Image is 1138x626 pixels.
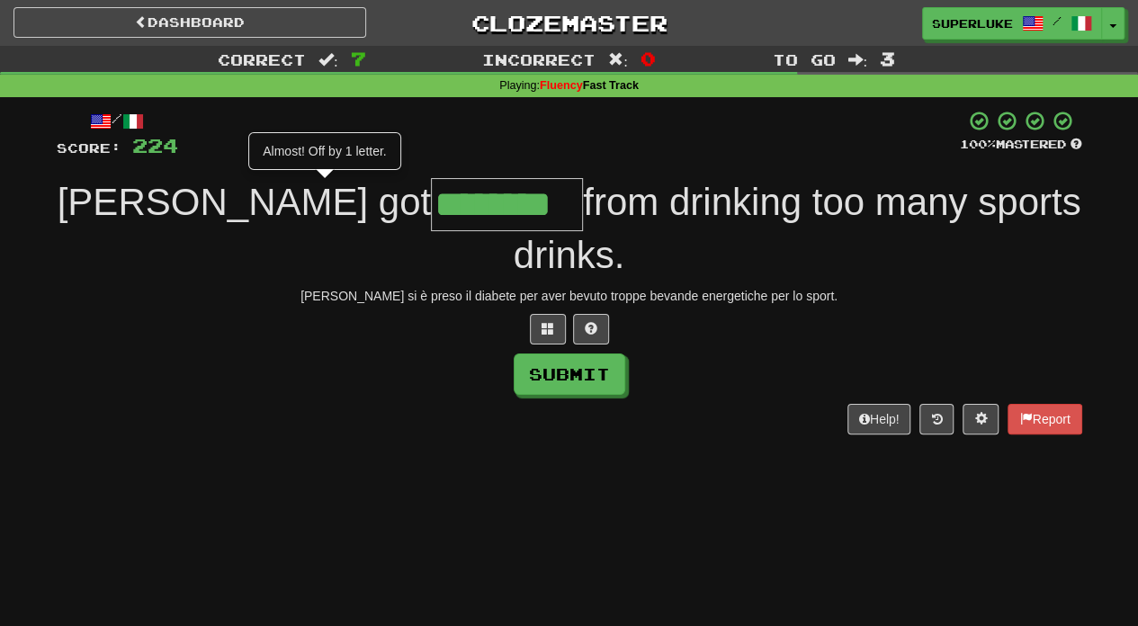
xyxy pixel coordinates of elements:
[263,144,386,158] span: Almost! Off by 1 letter.
[482,50,596,68] span: Incorrect
[393,7,746,39] a: Clozemaster
[573,314,609,344] button: Single letter hint - you only get 1 per sentence and score half the points! alt+h
[514,353,625,395] button: Submit
[318,52,338,67] span: :
[530,314,566,344] button: Switch sentence to multiple choice alt+p
[132,134,178,156] span: 224
[608,52,628,67] span: :
[772,50,835,68] span: To go
[932,15,1013,31] span: superluke
[960,137,996,151] span: 100 %
[13,7,366,38] a: Dashboard
[922,7,1102,40] a: superluke /
[514,181,1081,276] span: from drinking too many sports drinks.
[641,48,656,69] span: 0
[57,110,178,132] div: /
[57,140,121,156] span: Score:
[57,287,1082,305] div: [PERSON_NAME] si è preso il diabete per aver bevuto troppe bevande energetiche per lo sport.
[919,404,954,434] button: Round history (alt+y)
[1053,14,1062,27] span: /
[1008,404,1081,434] button: Report
[880,48,895,69] span: 3
[960,137,1082,153] div: Mastered
[351,48,366,69] span: 7
[218,50,306,68] span: Correct
[540,79,639,92] strong: Fast Track
[847,404,911,434] button: Help!
[540,79,583,92] wdautohl-customtag: Fluency
[58,181,431,223] span: [PERSON_NAME] got
[847,52,867,67] span: :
